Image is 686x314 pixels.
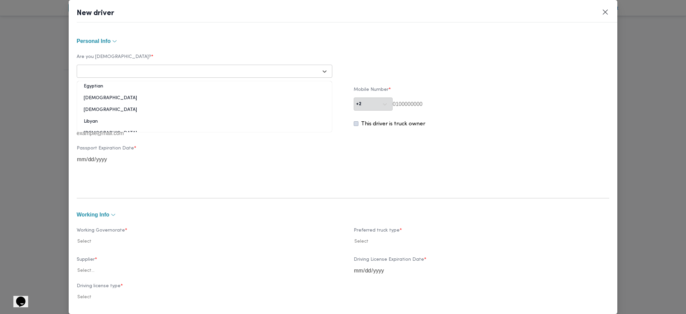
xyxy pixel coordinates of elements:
input: مثال: محمد أحمد محمود [77,98,332,104]
label: Driving license type [77,284,332,294]
input: DD/MM/YYY [77,156,332,163]
label: Driving License Expiration Date [354,257,609,267]
div: [DEMOGRAPHIC_DATA] [77,107,332,118]
label: This driver is truck owner [361,121,425,127]
iframe: chat widget [7,287,28,307]
label: Name(Arabic) [77,87,332,98]
label: Are you [DEMOGRAPHIC_DATA]? [77,54,332,65]
label: Preferred truck type [354,228,609,238]
label: Mobile Number [354,87,609,98]
input: DD/MM/YYY [354,267,609,274]
header: New driver [77,8,625,22]
div: Egyptian [77,83,332,95]
label: Supplier [77,257,332,267]
label: Passport Expiration Date [77,146,332,156]
div: [DEMOGRAPHIC_DATA] [77,130,332,142]
input: example@mail.com [77,130,332,136]
label: Email [77,120,332,130]
span: Personal Info [77,39,111,44]
button: Closes this modal window [601,8,609,16]
button: Personal Info [77,39,609,44]
span: working Info [77,212,109,217]
button: working Info [77,212,609,217]
label: Working Governorate [77,228,332,238]
div: Libyan [77,118,332,130]
input: 0100000000 [393,101,609,107]
div: Personal Info [77,46,609,186]
div: [DEMOGRAPHIC_DATA] [77,95,332,107]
